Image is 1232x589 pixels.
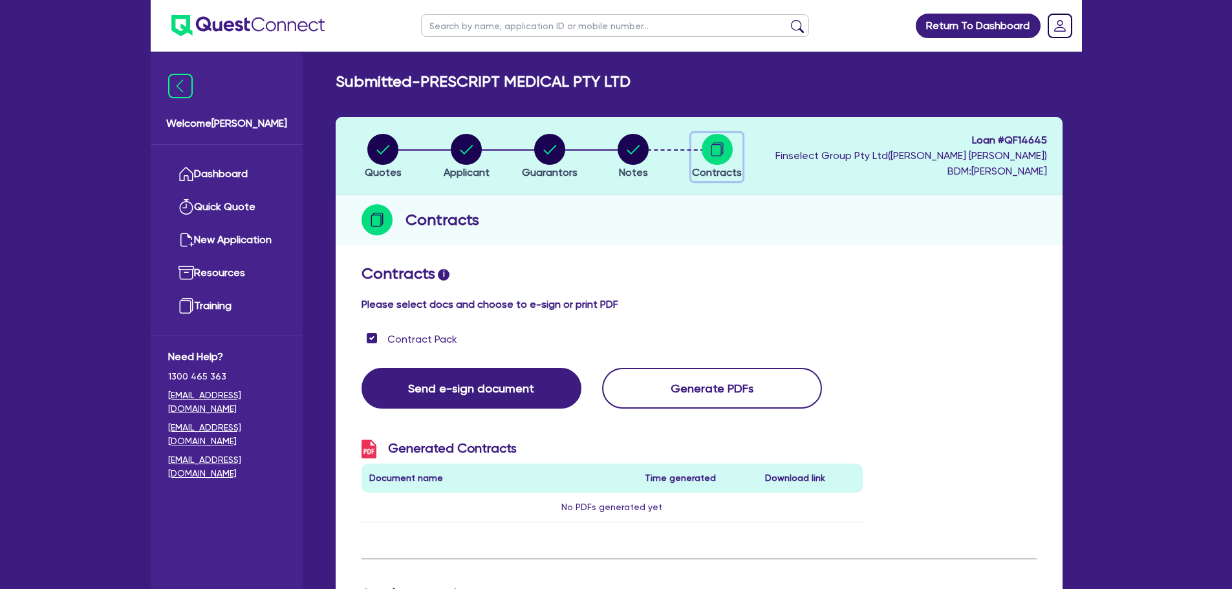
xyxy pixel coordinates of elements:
button: Guarantors [521,133,578,181]
span: Welcome [PERSON_NAME] [166,116,287,131]
th: Document name [362,464,638,493]
img: icon-menu-close [168,74,193,98]
a: [EMAIL_ADDRESS][DOMAIN_NAME] [168,453,285,480]
a: Return To Dashboard [916,14,1041,38]
a: [EMAIL_ADDRESS][DOMAIN_NAME] [168,389,285,416]
button: Notes [617,133,649,181]
th: Time generated [637,464,757,493]
button: Send e-sign document [362,368,581,409]
a: Quick Quote [168,191,285,224]
a: Training [168,290,285,323]
span: Contracts [692,166,742,178]
h2: Contracts [362,264,1037,283]
img: training [178,298,194,314]
h2: Contracts [405,208,479,231]
span: BDM: [PERSON_NAME] [775,164,1047,179]
a: Dropdown toggle [1043,9,1077,43]
input: Search by name, application ID or mobile number... [421,14,809,37]
h3: Generated Contracts [362,440,863,458]
span: Quotes [365,166,402,178]
td: No PDFs generated yet [362,493,863,522]
span: i [438,269,449,281]
h2: Submitted - PRESCRIPT MEDICAL PTY LTD [336,72,631,91]
th: Download link [757,464,863,493]
a: [EMAIL_ADDRESS][DOMAIN_NAME] [168,421,285,448]
span: Applicant [444,166,490,178]
button: Generate PDFs [602,368,822,409]
span: Loan # QF14645 [775,133,1047,148]
a: New Application [168,224,285,257]
span: Guarantors [522,166,578,178]
label: Contract Pack [387,332,457,347]
button: Applicant [443,133,490,181]
img: quick-quote [178,199,194,215]
span: Need Help? [168,349,285,365]
button: Quotes [364,133,402,181]
img: icon-pdf [362,440,376,458]
img: new-application [178,232,194,248]
a: Dashboard [168,158,285,191]
a: Resources [168,257,285,290]
img: resources [178,265,194,281]
button: Contracts [691,133,742,181]
span: Notes [619,166,648,178]
img: step-icon [362,204,393,235]
img: quest-connect-logo-blue [171,15,325,36]
span: Finselect Group Pty Ltd ( [PERSON_NAME] [PERSON_NAME] ) [775,149,1047,162]
h4: Please select docs and choose to e-sign or print PDF [362,298,1037,310]
span: 1300 465 363 [168,370,285,383]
